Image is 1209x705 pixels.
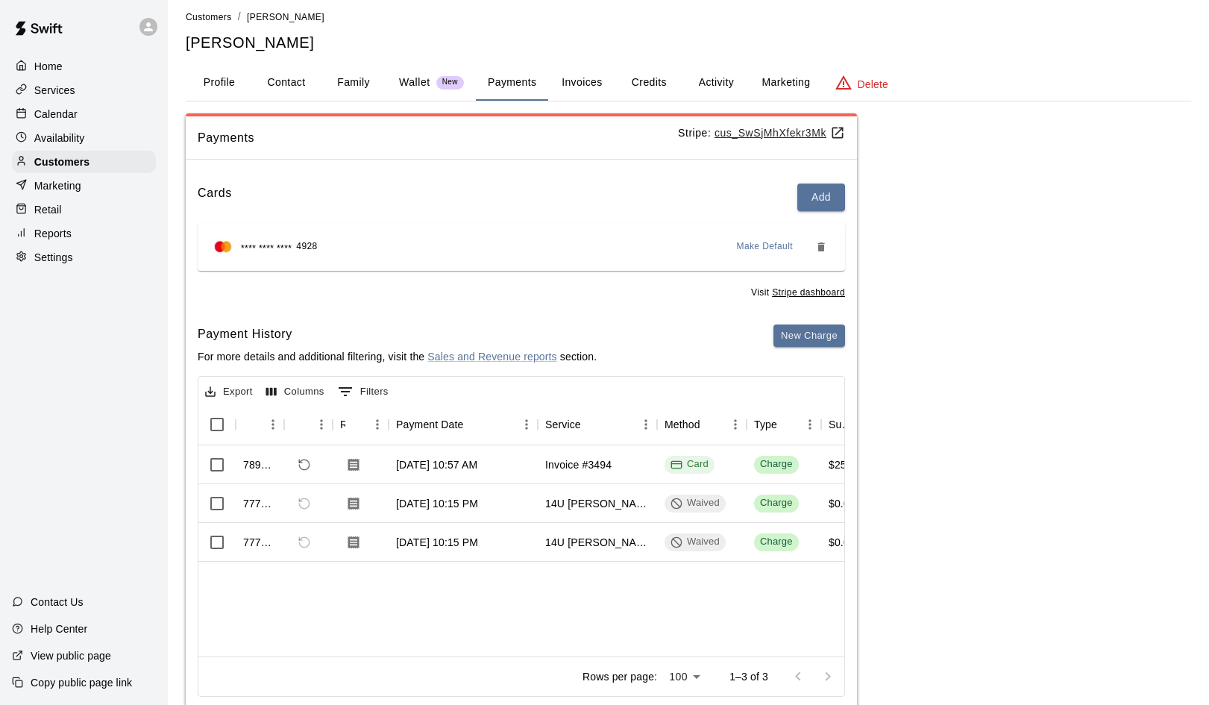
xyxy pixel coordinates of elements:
[548,65,615,101] button: Invoices
[243,535,277,550] div: 777995
[201,380,257,404] button: Export
[34,178,81,193] p: Marketing
[829,404,852,445] div: Subtotal
[34,107,78,122] p: Calendar
[12,55,156,78] a: Home
[772,287,845,298] a: Stripe dashboard
[310,413,333,436] button: Menu
[545,535,650,550] div: 14U Duran-Mendez Fall 2025
[31,648,111,663] p: View public page
[186,9,1191,25] nav: breadcrumb
[292,414,313,435] button: Sort
[715,127,845,139] a: cus_SwSjMhXfekr3Mk
[340,451,367,478] button: Download Receipt
[396,535,478,550] div: Aug 26, 2025 at 10:15 PM
[333,404,389,445] div: Receipt
[198,349,597,364] p: For more details and additional filtering, visit the section.
[747,404,821,445] div: Type
[292,491,317,516] span: Refund payment
[262,413,284,436] button: Menu
[12,79,156,101] a: Services
[436,78,464,87] span: New
[31,595,84,610] p: Contact Us
[12,127,156,149] a: Availability
[671,535,720,549] div: Waived
[663,666,706,688] div: 100
[186,12,232,22] span: Customers
[340,404,345,445] div: Receipt
[292,452,317,477] span: Refund payment
[829,535,855,550] div: $0.00
[284,404,333,445] div: Refund
[545,457,612,472] div: Invoice #3494
[799,413,821,436] button: Menu
[389,404,538,445] div: Payment Date
[334,380,392,404] button: Show filters
[243,457,277,472] div: 789798
[12,246,156,269] a: Settings
[243,496,277,511] div: 777996
[797,184,845,211] button: Add
[464,414,485,435] button: Sort
[665,404,700,445] div: Method
[750,65,822,101] button: Marketing
[731,235,800,259] button: Make Default
[366,413,389,436] button: Menu
[198,128,678,148] span: Payments
[210,239,236,254] img: Credit card brand logo
[31,675,132,690] p: Copy public page link
[31,621,87,636] p: Help Center
[292,530,317,555] span: Refund payment
[34,202,62,217] p: Retail
[186,65,1191,101] div: basic tabs example
[198,184,232,211] h6: Cards
[682,65,750,101] button: Activity
[320,65,387,101] button: Family
[476,65,548,101] button: Payments
[399,75,430,90] p: Wallet
[12,222,156,245] div: Reports
[829,496,855,511] div: $0.00
[737,239,794,254] span: Make Default
[34,59,63,74] p: Home
[345,414,366,435] button: Sort
[12,198,156,221] a: Retail
[671,457,709,471] div: Card
[515,413,538,436] button: Menu
[657,404,747,445] div: Method
[615,65,682,101] button: Credits
[296,239,317,254] span: 4928
[396,496,478,511] div: Aug 26, 2025 at 10:15 PM
[34,226,72,241] p: Reports
[12,175,156,197] a: Marketing
[754,404,777,445] div: Type
[545,496,650,511] div: 14U Duran-Mendez Fall 2025
[777,414,798,435] button: Sort
[809,235,833,259] button: Remove
[340,490,367,517] button: Download Receipt
[760,535,793,549] div: Charge
[186,65,253,101] button: Profile
[12,151,156,173] a: Customers
[760,496,793,510] div: Charge
[729,669,768,684] p: 1–3 of 3
[427,351,556,363] a: Sales and Revenue reports
[773,325,845,348] button: New Charge
[243,414,264,435] button: Sort
[545,404,581,445] div: Service
[581,414,602,435] button: Sort
[829,457,867,472] div: $250.00
[12,103,156,125] a: Calendar
[34,154,90,169] p: Customers
[538,404,657,445] div: Service
[253,65,320,101] button: Contact
[751,286,845,301] span: Visit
